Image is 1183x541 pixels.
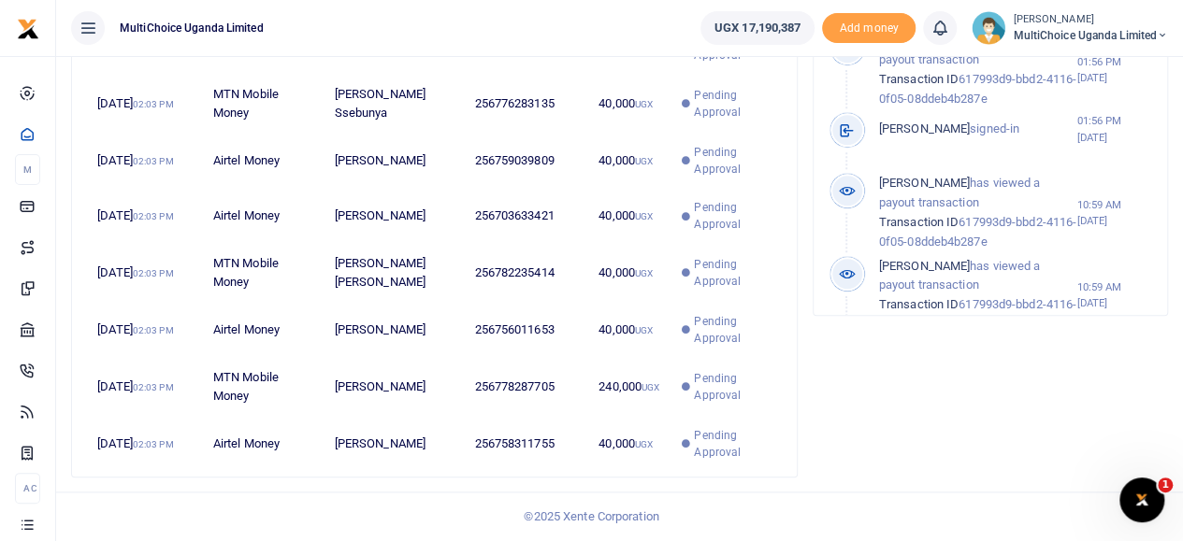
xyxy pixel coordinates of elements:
td: 256756011653 [464,303,588,358]
td: [DATE] [87,303,203,358]
td: [PERSON_NAME] [324,133,464,188]
td: 256759039809 [464,133,588,188]
td: Airtel Money [203,189,325,244]
p: has viewed a payout transaction 617993d9-bbd2-4116-0f05-08ddeb4b287e [879,31,1077,108]
small: UGX [642,382,659,392]
small: 02:03 PM [133,99,174,109]
td: 240,000 [588,358,671,416]
td: Airtel Money [203,416,325,470]
span: Transaction ID [879,297,959,311]
td: 256703633421 [464,189,588,244]
small: UGX [635,325,653,335]
p: has viewed a payout transaction 617993d9-bbd2-4116-0f05-08ddeb4b287e [879,257,1077,335]
small: UGX [635,268,653,278]
td: [DATE] [87,358,203,416]
a: Add money [822,20,916,34]
small: 02:03 PM [133,439,174,449]
td: 40,000 [588,244,671,302]
span: [PERSON_NAME] [879,176,970,190]
img: logo-small [17,18,39,40]
li: Toup your wallet [822,13,916,44]
iframe: Intercom live chat [1119,477,1164,522]
span: Pending Approval [694,87,771,121]
td: [PERSON_NAME] [PERSON_NAME] [324,244,464,302]
td: MTN Mobile Money [203,358,325,416]
small: 02:03 PM [133,211,174,221]
td: 40,000 [588,416,671,470]
img: profile-user [972,11,1005,45]
span: UGX 17,190,387 [714,19,801,37]
td: MTN Mobile Money [203,244,325,302]
span: Transaction ID [879,215,959,229]
td: 40,000 [588,189,671,244]
td: [DATE] [87,133,203,188]
small: 10:59 AM [DATE] [1076,279,1152,311]
small: 02:03 PM [133,156,174,166]
small: UGX [635,211,653,221]
span: Add money [822,13,916,44]
td: [DATE] [87,189,203,244]
p: has viewed a payout transaction 617993d9-bbd2-4116-0f05-08ddeb4b287e [879,174,1077,251]
td: [PERSON_NAME] [324,303,464,358]
td: [DATE] [87,416,203,470]
td: 256758311755 [464,416,588,470]
span: [PERSON_NAME] [879,259,970,273]
li: Wallet ballance [693,11,822,45]
td: [PERSON_NAME] Ssebunya [324,75,464,133]
span: Transaction ID [879,72,959,86]
small: UGX [635,156,653,166]
p: signed-in [879,120,1077,139]
td: 256782235414 [464,244,588,302]
small: 02:03 PM [133,325,174,335]
a: logo-small logo-large logo-large [17,21,39,35]
td: 40,000 [588,133,671,188]
li: M [15,154,40,185]
span: MultiChoice Uganda Limited [1013,27,1168,44]
td: [DATE] [87,244,203,302]
li: Ac [15,473,40,504]
td: 40,000 [588,75,671,133]
td: MTN Mobile Money [203,75,325,133]
a: UGX 17,190,387 [700,11,815,45]
span: Pending Approval [694,370,771,404]
span: Pending Approval [694,256,771,290]
span: MultiChoice Uganda Limited [112,20,271,36]
td: [PERSON_NAME] [324,358,464,416]
small: 02:03 PM [133,382,174,392]
span: Pending Approval [694,427,771,461]
small: 01:56 PM [DATE] [1076,113,1152,145]
small: UGX [635,99,653,109]
td: 256778287705 [464,358,588,416]
a: profile-user [PERSON_NAME] MultiChoice Uganda Limited [972,11,1168,45]
td: [PERSON_NAME] [324,189,464,244]
td: Airtel Money [203,303,325,358]
small: 02:03 PM [133,268,174,278]
td: 40,000 [588,303,671,358]
small: UGX [635,439,653,449]
span: 1 [1158,477,1173,492]
td: [DATE] [87,75,203,133]
td: [PERSON_NAME] [324,416,464,470]
small: 01:56 PM [DATE] [1076,54,1152,86]
span: [PERSON_NAME] [879,121,970,135]
span: Pending Approval [694,144,771,178]
td: Airtel Money [203,133,325,188]
span: Pending Approval [694,199,771,233]
td: 256776283135 [464,75,588,133]
small: 10:59 AM [DATE] [1076,197,1152,229]
small: [PERSON_NAME] [1013,12,1168,28]
span: Pending Approval [694,313,771,347]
